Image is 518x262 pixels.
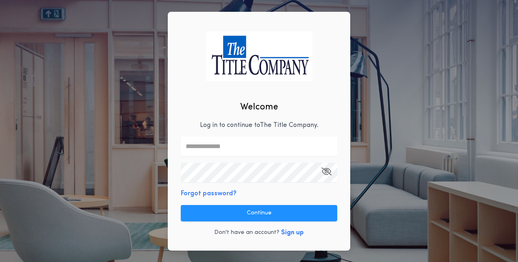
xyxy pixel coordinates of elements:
button: Continue [181,205,337,221]
p: Don't have an account? [214,229,279,237]
img: logo [206,31,312,81]
button: Sign up [281,228,304,238]
button: Forgot password? [181,189,237,199]
p: Log in to continue to The Title Company . [200,120,318,130]
h2: Welcome [240,100,278,114]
